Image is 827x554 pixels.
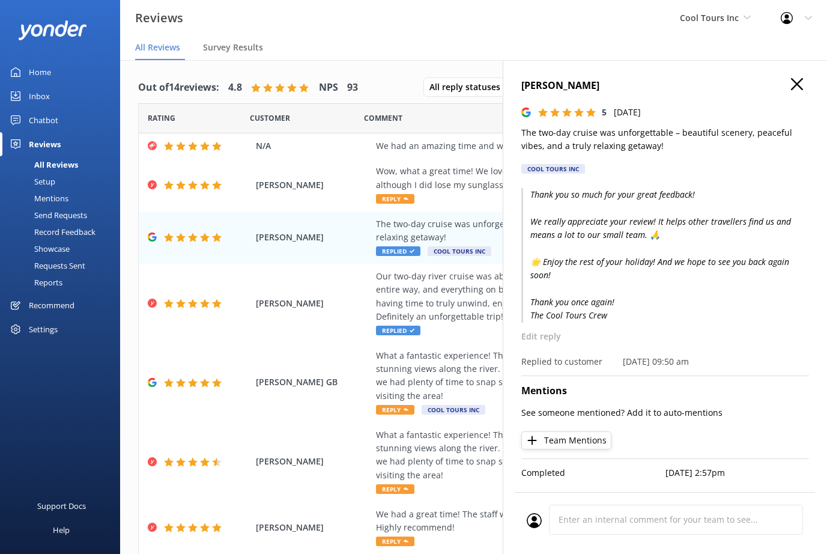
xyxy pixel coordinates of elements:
[7,240,120,257] a: Showcase
[521,330,809,343] p: Edit reply
[623,355,689,368] p: [DATE] 09:50 am
[521,466,665,479] p: Completed
[521,383,809,399] h4: Mentions
[148,112,175,124] span: Date
[135,41,180,53] span: All Reviews
[29,84,50,108] div: Inbox
[364,112,402,124] span: Question
[376,246,420,256] span: Replied
[228,80,242,96] h4: 4.8
[203,41,263,53] span: Survey Results
[7,207,87,224] div: Send Requests
[376,165,727,192] div: Wow, what a great time! We loved the wild scenery and the adventurous guides, although I did lose...
[347,80,358,96] h4: 93
[7,173,120,190] a: Setup
[376,326,420,335] span: Replied
[376,484,414,494] span: Reply
[53,518,70,542] div: Help
[7,190,120,207] a: Mentions
[256,521,370,534] span: [PERSON_NAME]
[665,466,810,479] p: [DATE] 2:57pm
[138,80,219,96] h4: Out of 14 reviews:
[7,240,70,257] div: Showcase
[602,106,607,118] span: 5
[37,494,86,518] div: Support Docs
[376,349,727,403] div: What a fantastic experience! The sightseeing cruise was the perfect way to take in the stunning v...
[250,112,290,124] span: Date
[428,246,491,256] span: Cool Tours Inc
[7,224,120,240] a: Record Feedback
[376,508,727,535] div: We had a great time! The staff was extremely friendly, and the views were incredible. Highly reco...
[429,81,507,94] span: All reply statuses
[680,12,739,23] span: Cool Tours Inc
[7,257,85,274] div: Requests Sent
[29,132,61,156] div: Reviews
[521,188,809,323] p: Thank you so much for your great feedback! We really appreciate your review! It helps other trave...
[7,274,120,291] a: Reports
[521,431,611,449] button: Team Mentions
[527,513,542,528] img: user_profile.svg
[521,126,809,153] p: The two-day cruise was unforgettable – beautiful scenery, peaceful vibes, and a truly relaxing ge...
[7,173,55,190] div: Setup
[256,297,370,310] span: [PERSON_NAME]
[7,257,120,274] a: Requests Sent
[7,207,120,224] a: Send Requests
[7,224,95,240] div: Record Feedback
[376,537,414,546] span: Reply
[18,20,87,40] img: yonder-white-logo.png
[29,60,51,84] div: Home
[521,78,809,94] h4: [PERSON_NAME]
[521,164,585,174] div: Cool Tours Inc
[29,317,58,341] div: Settings
[376,139,727,153] div: We had an amazing time and would love to come back again!
[256,231,370,244] span: [PERSON_NAME]
[135,8,183,28] h3: Reviews
[256,455,370,468] span: [PERSON_NAME]
[7,156,78,173] div: All Reviews
[29,108,58,132] div: Chatbot
[521,355,602,368] p: Replied to customer
[376,405,414,415] span: Reply
[256,376,370,389] span: [PERSON_NAME] GB
[256,139,370,153] span: N/A
[376,270,727,324] div: Our two-day river cruise was absolutely incredible! The scenery was breathtaking the entire way, ...
[7,190,68,207] div: Mentions
[256,178,370,192] span: [PERSON_NAME]
[521,406,809,419] p: See someone mentioned? Add it to auto-mentions
[376,218,727,245] div: The two-day cruise was unforgettable – beautiful scenery, peaceful vibes, and a truly relaxing ge...
[422,405,485,415] span: Cool Tours Inc
[7,156,120,173] a: All Reviews
[614,106,641,119] p: [DATE]
[376,194,414,204] span: Reply
[319,80,338,96] h4: NPS
[7,274,62,291] div: Reports
[376,428,727,482] div: What a fantastic experience! The sightseeing cruise was the perfect way to take in the stunning v...
[29,293,74,317] div: Recommend
[791,78,803,91] button: Close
